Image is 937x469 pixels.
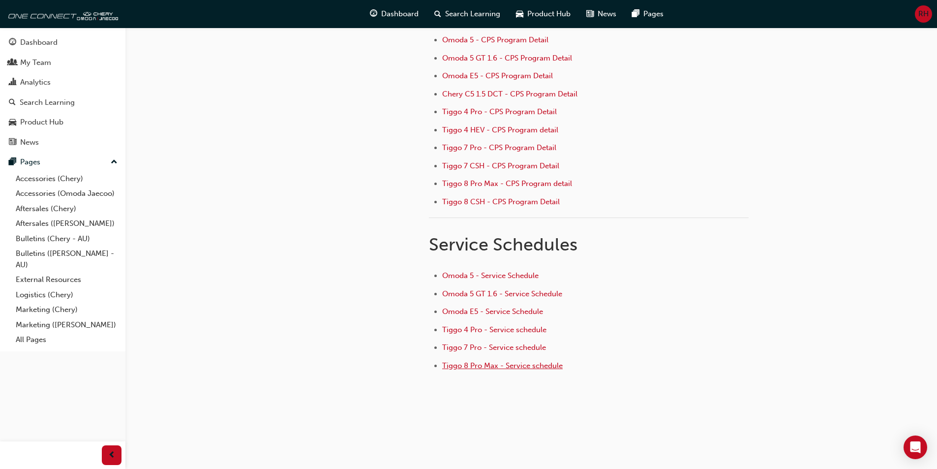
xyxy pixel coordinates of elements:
a: search-iconSearch Learning [426,4,508,24]
span: guage-icon [9,38,16,47]
span: search-icon [434,8,441,20]
img: oneconnect [5,4,118,24]
div: Dashboard [20,37,58,48]
a: Tiggo 4 Pro - Service schedule [442,325,546,334]
a: Bulletins ([PERSON_NAME] - AU) [12,246,121,272]
a: Analytics [4,73,121,92]
button: Pages [4,153,121,171]
a: Omoda 5 - Service Schedule [442,271,539,280]
a: Omoda 5 GT 1.6 - Service Schedule [442,289,562,298]
a: Tiggo 4 HEV - CPS Program detail [442,125,558,134]
a: Omoda 5 GT 1.6 - CPS Program Detail [442,54,572,63]
a: External Resources [12,272,121,287]
a: Tiggo 8 Pro Max - Service schedule [442,361,563,370]
a: Dashboard [4,33,121,52]
a: Tiggo 8 CSH - CPS Program Detail [442,197,560,206]
a: Accessories (Omoda Jaecoo) [12,186,121,201]
a: Marketing ([PERSON_NAME]) [12,317,121,333]
span: car-icon [9,118,16,127]
a: Tiggo 7 Pro - Service schedule [442,343,546,352]
span: RH [918,8,929,20]
span: News [598,8,616,20]
a: All Pages [12,332,121,347]
span: chart-icon [9,78,16,87]
a: Aftersales (Chery) [12,201,121,217]
span: guage-icon [370,8,377,20]
span: search-icon [9,98,16,107]
span: pages-icon [9,158,16,167]
span: Service Schedules [429,234,577,255]
a: Omoda E5 - CPS Program Detail [442,71,553,80]
span: people-icon [9,59,16,67]
div: Search Learning [20,97,75,108]
span: Product Hub [527,8,571,20]
span: Search Learning [445,8,500,20]
a: Tiggo 4 Pro - CPS Program Detail [442,107,557,116]
div: Open Intercom Messenger [904,436,927,459]
a: news-iconNews [578,4,624,24]
a: News [4,133,121,152]
span: news-icon [9,138,16,147]
div: Pages [20,156,40,168]
div: My Team [20,57,51,68]
a: Omoda 5 - CPS Program Detail [442,35,548,44]
span: car-icon [516,8,523,20]
span: Pages [643,8,664,20]
a: Marketing (Chery) [12,302,121,317]
button: RH [915,5,932,23]
a: My Team [4,54,121,72]
a: Bulletins (Chery - AU) [12,231,121,247]
a: Tiggo 8 Pro Max - CPS Program detail [442,179,572,188]
a: Accessories (Chery) [12,171,121,187]
div: News [20,137,39,148]
a: Search Learning [4,94,121,112]
span: Dashboard [381,8,419,20]
a: Logistics (Chery) [12,287,121,303]
a: Chery C5 1.5 DCT - CPS Program Detail [442,90,577,98]
a: car-iconProduct Hub [508,4,578,24]
a: Omoda E5 - Service Schedule [442,307,543,316]
div: Product Hub [20,117,63,128]
span: news-icon [586,8,594,20]
a: guage-iconDashboard [362,4,426,24]
a: pages-iconPages [624,4,671,24]
a: Tiggo 7 CSH - CPS Program Detail [442,161,559,170]
span: pages-icon [632,8,639,20]
span: prev-icon [108,449,116,462]
a: Tiggo 7 Pro - CPS Program Detail [442,143,556,152]
a: Aftersales ([PERSON_NAME]) [12,216,121,231]
a: Product Hub [4,113,121,131]
button: DashboardMy TeamAnalyticsSearch LearningProduct HubNews [4,31,121,153]
div: Analytics [20,77,51,88]
span: up-icon [111,156,118,169]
